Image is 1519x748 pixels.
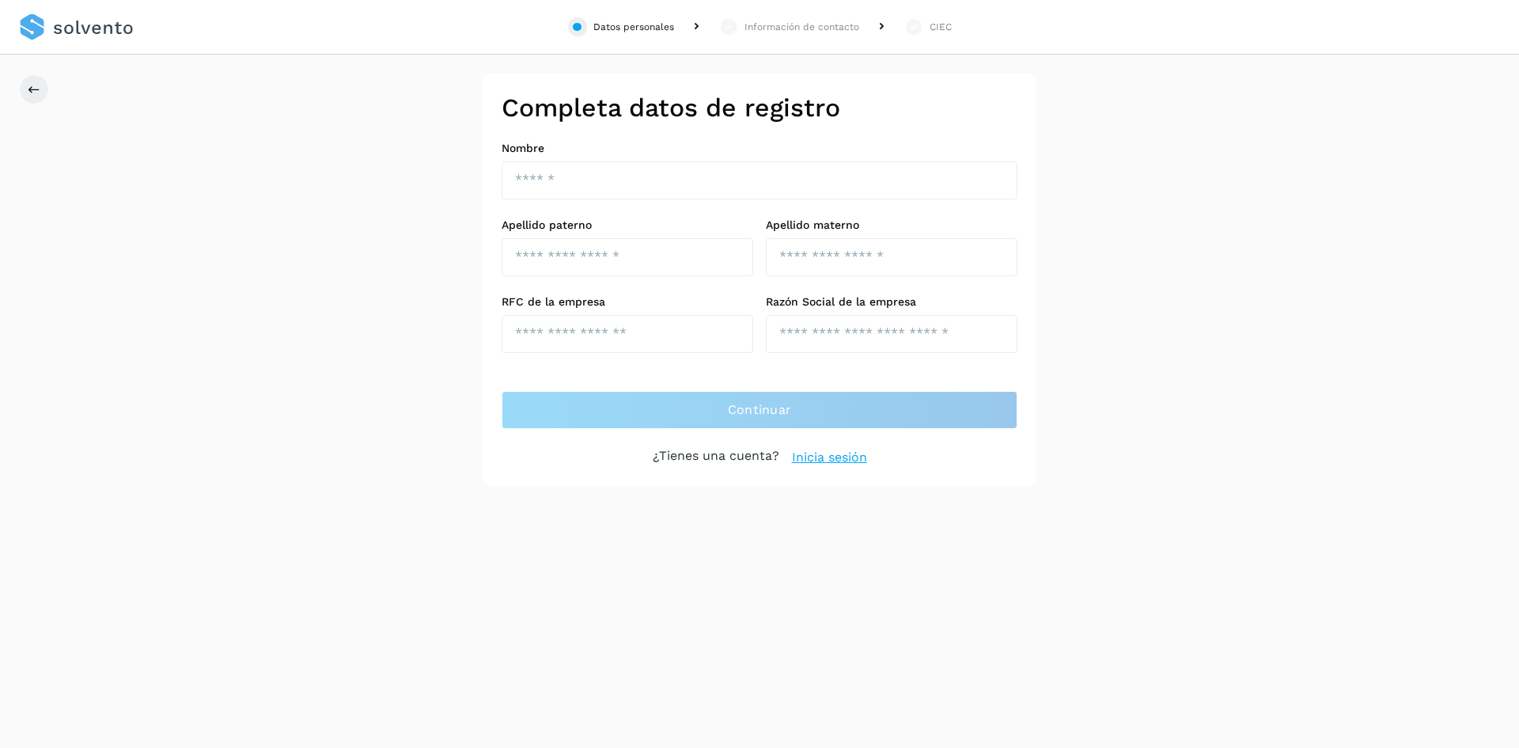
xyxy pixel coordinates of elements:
[502,391,1017,429] button: Continuar
[930,20,952,34] div: CIEC
[502,295,753,309] label: RFC de la empresa
[744,20,859,34] div: Información de contacto
[502,93,1017,123] h2: Completa datos de registro
[766,218,1017,232] label: Apellido materno
[728,401,792,419] span: Continuar
[593,20,674,34] div: Datos personales
[502,142,1017,155] label: Nombre
[653,448,779,467] p: ¿Tienes una cuenta?
[792,448,867,467] a: Inicia sesión
[766,295,1017,309] label: Razón Social de la empresa
[502,218,753,232] label: Apellido paterno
